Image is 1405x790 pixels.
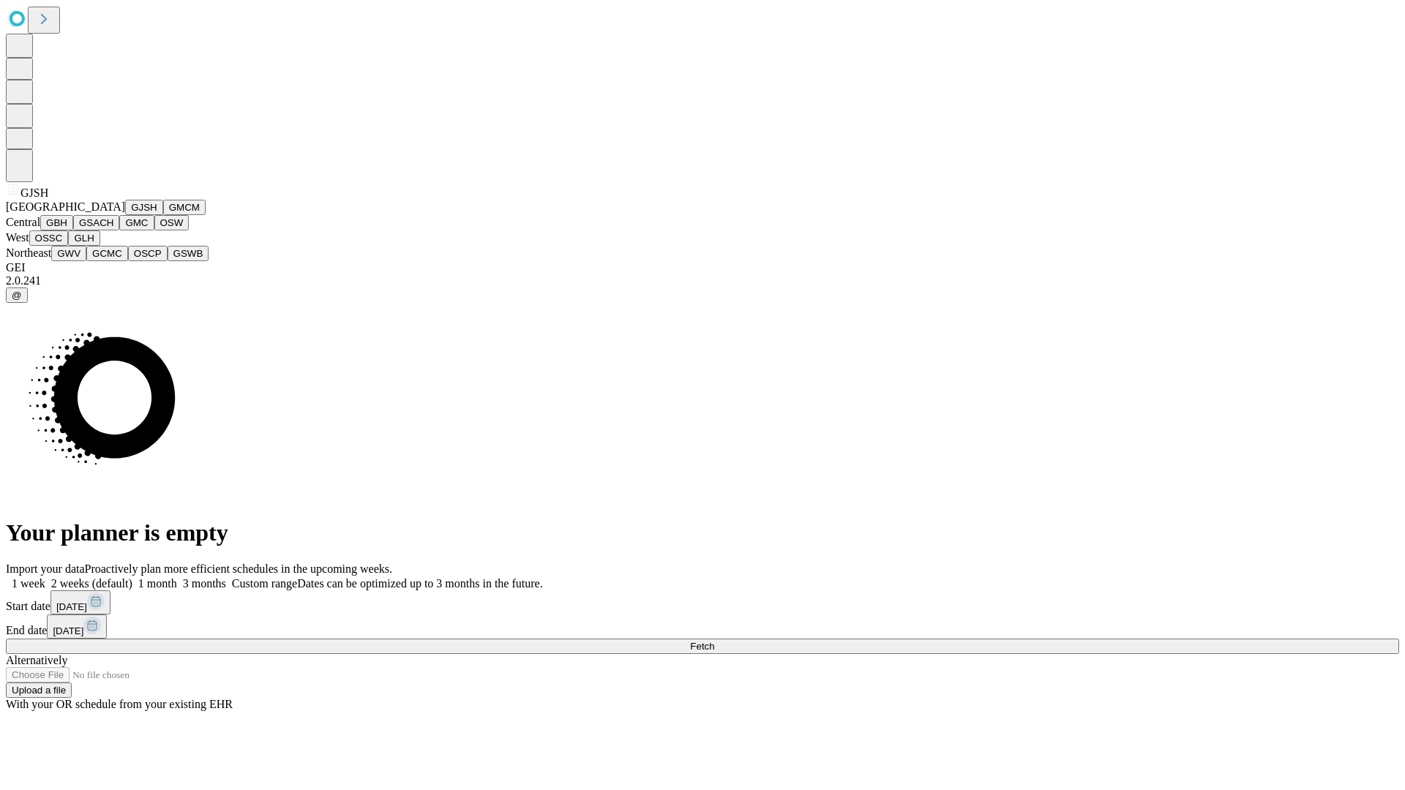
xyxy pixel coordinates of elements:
[154,215,190,230] button: OSW
[6,563,85,575] span: Import your data
[6,216,40,228] span: Central
[297,577,542,590] span: Dates can be optimized up to 3 months in the future.
[29,230,69,246] button: OSSC
[12,577,45,590] span: 1 week
[47,614,107,639] button: [DATE]
[163,200,206,215] button: GMCM
[51,246,86,261] button: GWV
[6,654,67,666] span: Alternatively
[6,698,233,710] span: With your OR schedule from your existing EHR
[56,601,87,612] span: [DATE]
[6,682,72,698] button: Upload a file
[119,215,154,230] button: GMC
[68,230,100,246] button: GLH
[12,290,22,301] span: @
[6,274,1399,287] div: 2.0.241
[53,625,83,636] span: [DATE]
[168,246,209,261] button: GSWB
[85,563,392,575] span: Proactively plan more efficient schedules in the upcoming weeks.
[6,639,1399,654] button: Fetch
[6,231,29,244] span: West
[50,590,110,614] button: [DATE]
[20,187,48,199] span: GJSH
[183,577,226,590] span: 3 months
[51,577,132,590] span: 2 weeks (default)
[128,246,168,261] button: OSCP
[86,246,128,261] button: GCMC
[690,641,714,652] span: Fetch
[6,261,1399,274] div: GEI
[138,577,177,590] span: 1 month
[6,614,1399,639] div: End date
[6,519,1399,546] h1: Your planner is empty
[40,215,73,230] button: GBH
[125,200,163,215] button: GJSH
[73,215,119,230] button: GSACH
[6,287,28,303] button: @
[6,200,125,213] span: [GEOGRAPHIC_DATA]
[6,590,1399,614] div: Start date
[232,577,297,590] span: Custom range
[6,247,51,259] span: Northeast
